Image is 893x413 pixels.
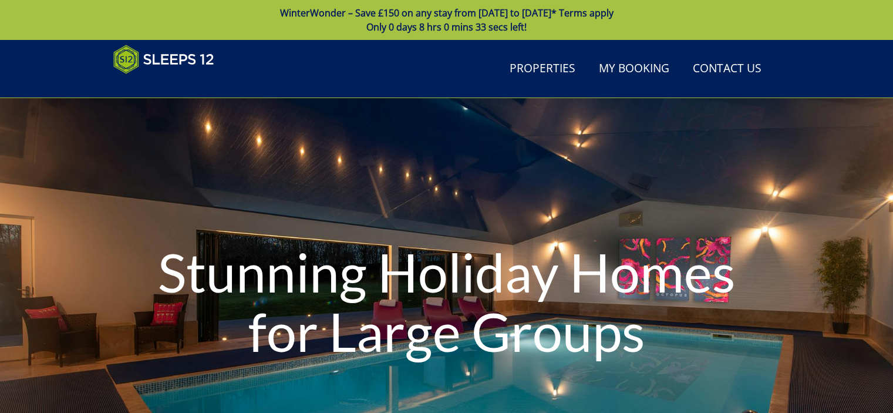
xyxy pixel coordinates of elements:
h1: Stunning Holiday Homes for Large Groups [134,219,759,384]
a: Contact Us [688,56,766,82]
img: Sleeps 12 [113,45,214,74]
a: Properties [505,56,580,82]
a: My Booking [594,56,674,82]
span: Only 0 days 8 hrs 0 mins 33 secs left! [366,21,527,33]
iframe: Customer reviews powered by Trustpilot [107,81,231,91]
